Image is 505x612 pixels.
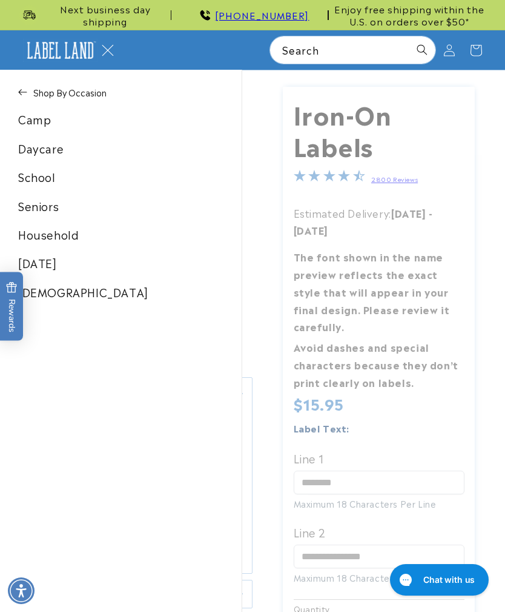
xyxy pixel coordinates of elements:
span: Rewards [6,281,18,332]
button: Search [409,36,435,63]
div: Accessibility Menu [8,577,35,604]
img: Label Land [23,39,97,62]
a: call 732-987-3915 [215,8,309,22]
iframe: Gorgias live chat messenger [384,560,493,600]
summary: Menu [94,37,121,64]
span: Enjoy free shipping within the U.S. on orders over $50* [334,3,486,27]
span: Next business day shipping [39,3,171,27]
a: Label Land [18,34,102,66]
